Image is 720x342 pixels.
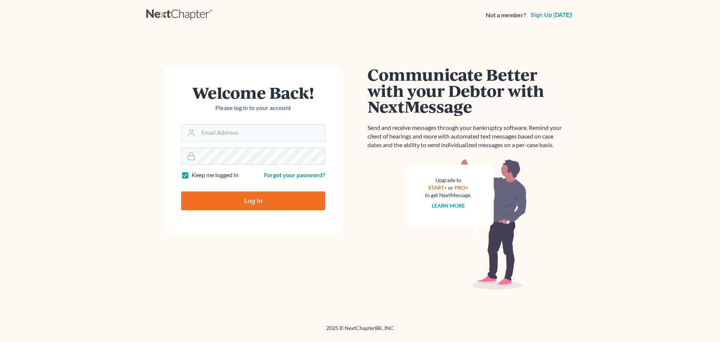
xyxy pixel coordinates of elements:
[367,66,566,115] h1: Communicate Better with your Debtor with NextMessage
[181,191,325,210] input: Log In
[428,184,447,191] a: START+
[425,191,471,199] div: to get NextMessage.
[432,202,465,209] a: Learn more
[407,158,527,290] img: nextmessage_bg-59042aed3d76b12b5cd301f8e5b87938c9018125f34e5fa2b7a6b67550977c72.svg
[425,176,471,184] div: Upgrade to
[529,12,574,18] a: Sign up [DATE]!
[454,184,468,191] a: PRO+
[367,124,566,149] p: Send and receive messages through your bankruptcy software. Remind your client of hearings and mo...
[181,104,325,112] p: Please log in to your account
[198,125,325,141] input: Email Address
[448,184,453,191] span: or
[181,84,325,101] h1: Welcome Back!
[264,171,325,178] a: Forgot your password?
[146,324,574,338] div: 2025 © NextChapterBK, INC
[486,11,526,20] strong: Not a member?
[192,171,238,179] label: Keep me logged in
